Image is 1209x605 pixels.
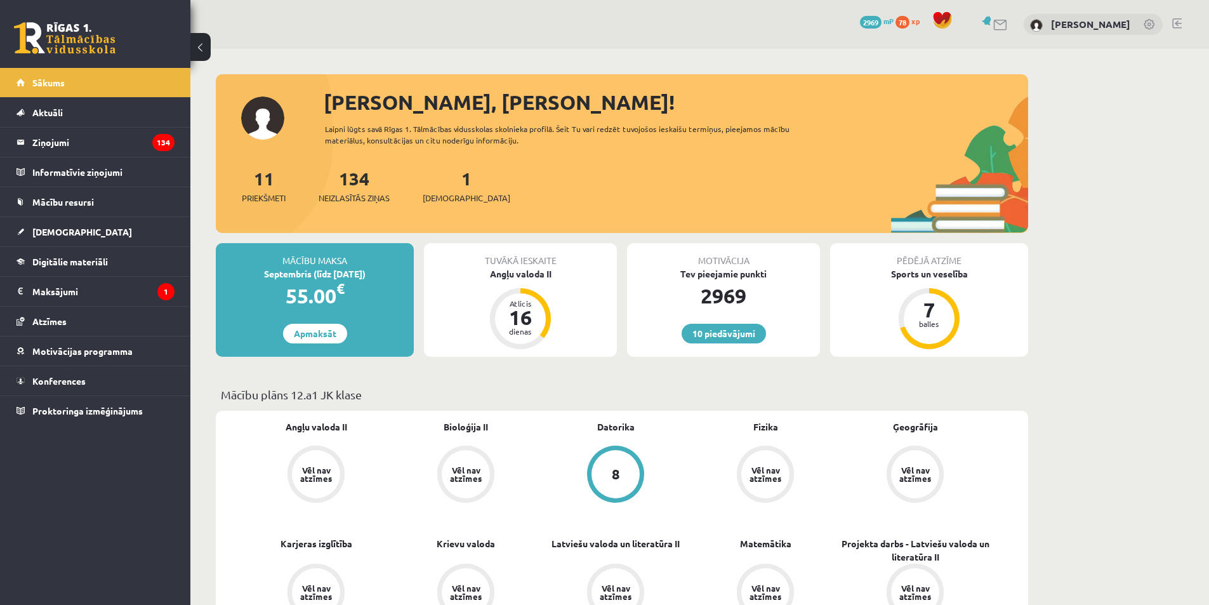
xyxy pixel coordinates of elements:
[325,123,812,146] div: Laipni lūgts savā Rīgas 1. Tālmācības vidusskolas skolnieka profilā. Šeit Tu vari redzēt tuvojošo...
[501,307,539,328] div: 16
[448,584,484,601] div: Vēl nav atzīmes
[893,420,938,434] a: Ģeogrāfija
[32,277,175,306] legend: Maksājumi
[1030,19,1043,32] img: Katrīna Kopeika
[911,16,920,26] span: xp
[336,279,345,298] span: €
[32,345,133,357] span: Motivācijas programma
[32,405,143,416] span: Proktoringa izmēģinājums
[17,336,175,366] a: Motivācijas programma
[424,267,617,351] a: Angļu valoda II Atlicis 16 dienas
[895,16,909,29] span: 78
[753,420,778,434] a: Fizika
[17,187,175,216] a: Mācību resursi
[860,16,894,26] a: 2969 mP
[157,283,175,300] i: 1
[424,243,617,267] div: Tuvākā ieskaite
[216,243,414,267] div: Mācību maksa
[241,446,391,505] a: Vēl nav atzīmes
[748,466,783,482] div: Vēl nav atzīmes
[437,537,495,550] a: Krievu valoda
[298,466,334,482] div: Vēl nav atzīmes
[910,320,948,328] div: balles
[423,167,510,204] a: 1[DEMOGRAPHIC_DATA]
[221,386,1023,403] p: Mācību plāns 12.a1 JK klase
[32,375,86,387] span: Konferences
[17,157,175,187] a: Informatīvie ziņojumi
[830,243,1028,267] div: Pēdējā atzīme
[627,243,820,267] div: Motivācija
[32,77,65,88] span: Sākums
[319,167,390,204] a: 134Neizlasītās ziņas
[17,68,175,97] a: Sākums
[840,537,990,564] a: Projekta darbs - Latviešu valoda un literatūra II
[541,446,690,505] a: 8
[910,300,948,320] div: 7
[860,16,882,29] span: 2969
[598,584,633,601] div: Vēl nav atzīmes
[552,537,680,550] a: Latviešu valoda un literatūra II
[283,324,347,343] a: Apmaksāt
[627,281,820,311] div: 2969
[740,537,791,550] a: Matemātika
[682,324,766,343] a: 10 piedāvājumi
[17,277,175,306] a: Maksājumi1
[690,446,840,505] a: Vēl nav atzīmes
[391,446,541,505] a: Vēl nav atzīmes
[32,256,108,267] span: Digitālie materiāli
[32,107,63,118] span: Aktuāli
[281,537,352,550] a: Karjeras izglītība
[319,192,390,204] span: Neizlasītās ziņas
[242,167,286,204] a: 11Priekšmeti
[883,16,894,26] span: mP
[32,196,94,208] span: Mācību resursi
[17,396,175,425] a: Proktoringa izmēģinājums
[32,157,175,187] legend: Informatīvie ziņojumi
[501,328,539,335] div: dienas
[612,467,620,481] div: 8
[152,134,175,151] i: 134
[17,247,175,276] a: Digitālie materiāli
[32,226,132,237] span: [DEMOGRAPHIC_DATA]
[286,420,347,434] a: Angļu valoda II
[324,87,1028,117] div: [PERSON_NAME], [PERSON_NAME]!
[17,98,175,127] a: Aktuāli
[216,267,414,281] div: Septembris (līdz [DATE])
[14,22,116,54] a: Rīgas 1. Tālmācības vidusskola
[424,267,617,281] div: Angļu valoda II
[501,300,539,307] div: Atlicis
[17,307,175,336] a: Atzīmes
[895,16,926,26] a: 78 xp
[748,584,783,601] div: Vēl nav atzīmes
[17,217,175,246] a: [DEMOGRAPHIC_DATA]
[444,420,488,434] a: Bioloģija II
[627,267,820,281] div: Tev pieejamie punkti
[298,584,334,601] div: Vēl nav atzīmes
[216,281,414,311] div: 55.00
[897,584,933,601] div: Vēl nav atzīmes
[423,192,510,204] span: [DEMOGRAPHIC_DATA]
[32,316,67,327] span: Atzīmes
[840,446,990,505] a: Vēl nav atzīmes
[830,267,1028,351] a: Sports un veselība 7 balles
[17,128,175,157] a: Ziņojumi134
[32,128,175,157] legend: Ziņojumi
[830,267,1028,281] div: Sports un veselība
[448,466,484,482] div: Vēl nav atzīmes
[897,466,933,482] div: Vēl nav atzīmes
[1051,18,1130,30] a: [PERSON_NAME]
[597,420,635,434] a: Datorika
[242,192,286,204] span: Priekšmeti
[17,366,175,396] a: Konferences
